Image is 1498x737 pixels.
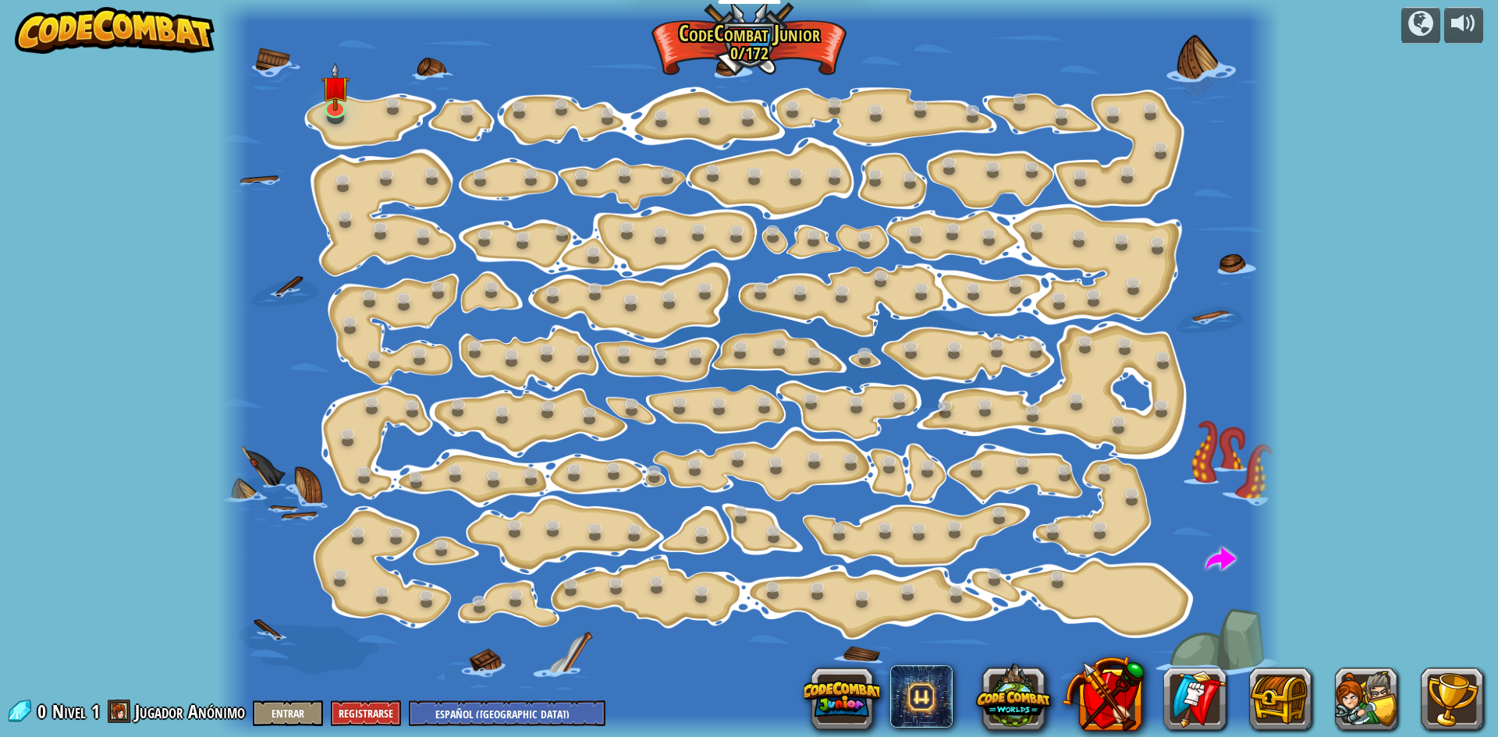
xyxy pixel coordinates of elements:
img: level-banner-unstarted.png [321,62,349,111]
button: Entrar [253,700,323,726]
button: Ajustar el volúmen [1444,7,1483,44]
span: Nivel [52,699,86,725]
span: 0 [37,699,51,724]
img: CodeCombat - Learn how to code by playing a game [15,7,215,54]
span: 1 [91,699,100,724]
span: Jugador Anónimo [135,699,245,724]
button: Registrarse [331,700,401,726]
button: Campañas [1401,7,1440,44]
